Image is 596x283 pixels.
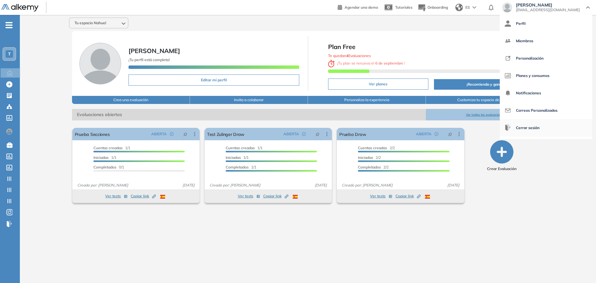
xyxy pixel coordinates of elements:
button: Customiza tu espacio de trabajo [426,96,544,104]
button: pushpin [178,129,192,139]
button: Ver tests [370,192,392,200]
a: Correos Personalizados [505,103,587,118]
img: icon [505,38,511,44]
span: Copiar link [263,193,288,199]
span: check-circle [302,132,306,136]
span: Personalización [516,51,544,66]
span: Creado por: [PERSON_NAME] [339,182,395,188]
span: ABIERTA [151,131,167,137]
img: icon [505,73,511,79]
button: Ver tests [238,192,260,200]
span: 1/1 [226,146,263,150]
span: ¡ Tu plan se renueva el ! [328,61,405,65]
img: ESP [425,195,430,199]
span: ES [465,5,470,10]
button: Personaliza la experiencia [308,96,426,104]
span: 1/1 [226,165,256,169]
span: [EMAIL_ADDRESS][DOMAIN_NAME] [516,7,580,12]
span: Creado por: [PERSON_NAME] [207,182,263,188]
span: Plan Free [328,42,535,52]
b: 4 [346,53,348,58]
span: Completados [226,165,249,169]
span: Agendar una demo [345,5,378,10]
span: Cuentas creadas [358,146,387,150]
span: Tu espacio Nahuel [74,20,106,25]
iframe: Chat Widget [565,253,596,283]
a: Perfil [505,16,587,31]
span: [DATE] [180,182,197,188]
img: world [455,4,463,11]
img: icon [505,20,511,27]
button: Editar mi perfil [129,74,299,86]
span: Onboarding [427,5,448,10]
span: pushpin [315,132,320,137]
span: Copiar link [131,193,156,199]
button: Copiar link [395,192,421,200]
img: icon [505,90,511,96]
span: 0/1 [93,165,124,169]
img: Logo [1,4,38,12]
div: Widget de chat [565,253,596,283]
span: Correos Personalizados [516,103,558,118]
img: icon [505,125,511,131]
span: ¡Tu perfil está completo! [129,57,170,62]
a: Prueba Secciones [75,128,110,140]
span: Crear Evaluación [487,166,517,172]
span: ABIERTA [416,131,431,137]
button: ¡Recomienda y gana! [434,79,535,90]
span: Notificaciones [516,86,541,101]
span: Tutoriales [395,5,413,10]
button: Crea una evaluación [72,96,190,104]
span: Perfil [516,16,526,31]
button: Copiar link [131,192,156,200]
img: ESP [293,195,298,199]
img: arrow [472,6,476,9]
span: T [8,52,11,56]
img: Foto de perfil [79,43,121,84]
span: Completados [358,165,381,169]
a: Miembros [505,34,587,48]
span: 1/1 [93,146,130,150]
span: [DATE] [445,182,462,188]
button: Cerrar sesión [505,120,540,135]
button: Ver todas las evaluaciones [426,109,544,120]
button: Invita a colaborar [190,96,308,104]
span: Completados [93,165,116,169]
i: - [6,25,12,26]
img: icon [505,55,511,61]
span: Planes y consumos [516,68,549,83]
span: 1/1 [93,155,116,160]
button: Crear Evaluación [487,140,517,172]
span: pushpin [448,132,452,137]
span: check-circle [435,132,438,136]
span: Copiar link [395,193,421,199]
span: Miembros [516,34,533,48]
span: check-circle [170,132,174,136]
button: pushpin [443,129,457,139]
span: Iniciadas [226,155,241,160]
span: [DATE] [312,182,329,188]
span: Te quedan Evaluaciones [328,53,371,58]
span: Evaluaciones abiertas [72,109,426,120]
span: Iniciadas [93,155,109,160]
span: pushpin [183,132,187,137]
img: clock-svg [328,60,335,67]
a: Agendar una demo [338,3,378,11]
span: 1/1 [226,155,249,160]
img: icon [505,107,511,114]
span: 2/2 [358,165,389,169]
button: Ver planes [328,79,428,90]
span: ABIERTA [283,131,299,137]
span: [PERSON_NAME] [129,47,180,55]
span: Cuentas creadas [226,146,255,150]
a: Prueba Draw [339,128,366,140]
button: Onboarding [418,1,448,14]
span: Cerrar sesión [516,120,540,135]
a: Personalización [505,51,587,66]
span: 2/2 [358,155,381,160]
button: Copiar link [263,192,288,200]
span: Creado por: [PERSON_NAME] [75,182,131,188]
span: [PERSON_NAME] [516,2,580,7]
a: Test Zulinger Draw [207,128,244,140]
span: Iniciadas [358,155,373,160]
